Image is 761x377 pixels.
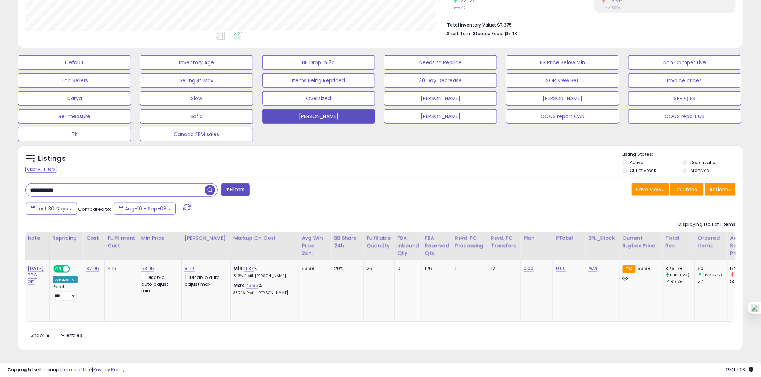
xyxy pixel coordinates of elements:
[397,234,419,257] div: FBA inbound Qty
[675,186,697,193] span: Columns
[630,159,643,166] label: Active
[506,91,619,106] button: [PERSON_NAME]
[262,73,375,88] button: Items Being Repriced
[666,265,695,272] div: 3261.78
[585,232,620,260] th: CSV column name: cust_attr_3_3PL_Stock
[302,265,325,272] div: 53.98
[334,265,358,272] div: 20%
[602,6,620,10] small: Prev: 15.02%
[703,272,722,278] small: (122.22%)
[455,265,483,272] div: 1
[18,91,131,106] button: Darya
[262,91,375,106] button: Oversized
[184,234,227,242] div: [PERSON_NAME]
[454,6,465,10] small: Prev: 27
[93,366,125,373] a: Privacy Policy
[141,274,176,294] div: Disable auto adjust min
[628,109,741,124] button: COGS report US
[262,55,375,70] button: BB Drop in 7d
[698,265,727,272] div: 60
[108,234,135,250] div: Fulfillment Cost
[524,265,534,272] a: 0.00
[86,265,99,272] a: 37.06
[506,55,619,70] button: BB Price Below Min
[670,183,704,196] button: Columns
[86,234,101,242] div: Cost
[623,234,660,250] div: Current Buybox Price
[366,234,391,250] div: Fulfillable Quantity
[679,221,736,228] div: Displaying 1 to 1 of 1 items
[18,109,131,124] button: Re-measure
[28,234,46,242] div: Note
[78,206,111,213] span: Compared to:
[751,304,759,312] img: one_i.png
[384,55,497,70] button: Needs to Reprice
[384,109,497,124] button: [PERSON_NAME]
[184,265,195,272] a: 81.10
[726,366,754,373] span: 2025-10-9 10:31 GMT
[141,234,178,242] div: Min Price
[638,265,651,272] span: 53.93
[108,265,133,272] div: 4.15
[231,232,299,260] th: The percentage added to the cost of goods (COGS) that forms the calculator for Min & Max prices.
[233,274,293,279] p: 8.16% Profit [PERSON_NAME]
[25,166,57,173] div: Clear All Filters
[7,367,125,373] div: seller snap | |
[54,266,63,272] span: ON
[233,265,244,272] b: Min:
[28,265,44,285] a: [DATE] PPC off
[521,232,553,260] th: CSV column name: cust_attr_5_Plan
[455,234,485,250] div: Rsvd. FC Processing
[735,272,752,278] small: (-1.88%)
[670,272,689,278] small: (118.06%)
[425,234,449,257] div: FBA Reserved Qty
[553,232,585,260] th: CSV column name: cust_attr_1_PTotal
[302,234,328,257] div: Avg Win Price 24h.
[447,31,503,37] b: Short Term Storage Fees:
[632,183,669,196] button: Save View
[233,234,296,242] div: Markup on Cost
[384,73,497,88] button: 30 Day Decrease
[506,73,619,88] button: SOP View Set
[690,167,710,173] label: Archived
[141,265,154,272] a: 53.95
[384,91,497,106] button: [PERSON_NAME]
[140,91,253,106] button: Slow
[698,234,724,250] div: Ordered Items
[246,282,259,289] a: 73.83
[491,234,518,250] div: Rsvd. FC Transfers
[623,151,743,158] p: Listing States:
[491,265,515,272] div: 171
[425,265,447,272] div: 176
[244,265,254,272] a: 11.87
[666,234,692,250] div: Total Rev.
[524,234,550,242] div: Plan
[140,55,253,70] button: Inventory Age
[7,366,33,373] strong: Copyright
[114,203,176,215] button: Aug-10 - Sep-08
[556,265,566,272] a: 0.00
[698,278,727,285] div: 27
[334,234,360,250] div: BB Share 24h.
[588,265,597,272] a: N/A
[125,205,167,212] span: Aug-10 - Sep-08
[730,265,760,272] div: 54.36
[397,265,416,272] div: 0
[628,91,741,106] button: SPP Q ES
[18,55,131,70] button: Default
[18,73,131,88] button: Top Sellers
[184,274,225,288] div: Disable auto adjust max
[366,265,389,272] div: 26
[730,278,760,285] div: 55.4
[705,183,736,196] button: Actions
[53,276,78,283] div: Amazon AI
[504,30,517,37] span: $5.43
[233,282,293,295] div: %
[38,154,66,164] h5: Listings
[140,127,253,141] button: Canada FBM sales
[31,332,82,339] span: Show: entries
[628,55,741,70] button: Non Competitive
[262,109,375,124] button: [PERSON_NAME]
[53,284,78,301] div: Preset:
[666,278,695,285] div: 1495.79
